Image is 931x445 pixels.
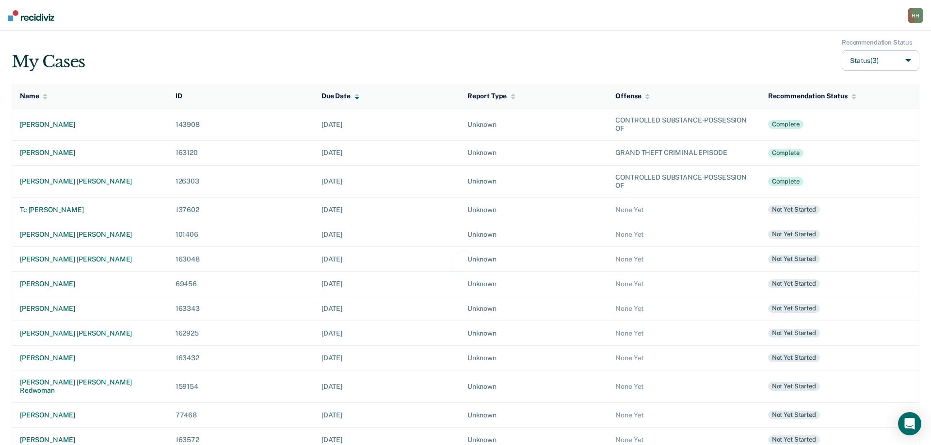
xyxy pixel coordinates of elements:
div: Not yet started [768,205,820,214]
div: [PERSON_NAME] [PERSON_NAME] [20,329,160,338]
td: Unknown [460,247,608,272]
div: Offense [615,92,650,100]
td: Unknown [460,140,608,165]
div: None Yet [615,329,752,338]
div: Not yet started [768,435,820,444]
button: Status(3) [842,50,919,71]
td: [DATE] [314,370,460,403]
td: Unknown [460,198,608,222]
td: 77468 [168,402,314,427]
td: [DATE] [314,296,460,321]
td: [DATE] [314,346,460,370]
div: None Yet [615,230,752,239]
td: Unknown [460,346,608,370]
div: Complete [768,149,803,157]
div: None Yet [615,436,752,444]
div: Name [20,92,48,100]
div: ID [176,92,182,100]
div: [PERSON_NAME] [20,354,160,362]
div: [PERSON_NAME] [20,305,160,313]
td: Unknown [460,165,608,198]
div: Recommendation Status [768,92,856,100]
div: Not yet started [768,329,820,338]
td: 162925 [168,321,314,346]
td: [DATE] [314,165,460,198]
div: Report Type [467,92,515,100]
div: [PERSON_NAME] [20,149,160,157]
div: None Yet [615,411,752,419]
div: None Yet [615,305,752,313]
td: [DATE] [314,108,460,141]
td: Unknown [460,321,608,346]
td: 163048 [168,247,314,272]
div: [PERSON_NAME] [20,436,160,444]
td: [DATE] [314,402,460,427]
div: tc [PERSON_NAME] [20,206,160,214]
div: Not yet started [768,382,820,391]
div: [PERSON_NAME] [PERSON_NAME] redwoman [20,378,160,395]
div: None Yet [615,206,752,214]
img: Recidiviz [8,10,54,21]
td: [DATE] [314,222,460,247]
td: 163120 [168,140,314,165]
td: 159154 [168,370,314,403]
div: My Cases [12,52,85,72]
td: 101406 [168,222,314,247]
div: None Yet [615,383,752,391]
td: Unknown [460,108,608,141]
div: None Yet [615,255,752,263]
td: [DATE] [314,272,460,296]
div: H H [908,8,923,23]
div: Not yet started [768,255,820,263]
td: 126303 [168,165,314,198]
div: [PERSON_NAME] [20,411,160,419]
div: [PERSON_NAME] [20,280,160,288]
td: [DATE] [314,247,460,272]
div: Complete [768,120,803,129]
div: CONTROLLED SUBSTANCE-POSSESSION OF [615,116,752,133]
div: Not yet started [768,279,820,288]
td: 163343 [168,296,314,321]
div: None Yet [615,280,752,288]
td: [DATE] [314,321,460,346]
td: 69456 [168,272,314,296]
td: Unknown [460,402,608,427]
div: Due Date [321,92,359,100]
td: [DATE] [314,198,460,222]
div: Not yet started [768,411,820,419]
td: 143908 [168,108,314,141]
div: [PERSON_NAME] [PERSON_NAME] [20,230,160,239]
div: Complete [768,177,803,186]
div: Not yet started [768,304,820,313]
div: Not yet started [768,230,820,239]
td: 163432 [168,346,314,370]
div: None Yet [615,354,752,362]
td: [DATE] [314,140,460,165]
div: Open Intercom Messenger [898,412,921,435]
div: CONTROLLED SUBSTANCE-POSSESSION OF [615,173,752,190]
div: GRAND THEFT CRIMINAL EPISODE [615,149,752,157]
td: Unknown [460,370,608,403]
div: [PERSON_NAME] [20,121,160,129]
div: [PERSON_NAME] [PERSON_NAME] [20,255,160,263]
td: Unknown [460,272,608,296]
td: Unknown [460,296,608,321]
td: Unknown [460,222,608,247]
div: Recommendation Status [842,39,913,46]
div: Not yet started [768,353,820,362]
button: HH [908,8,923,23]
div: [PERSON_NAME] [PERSON_NAME] [20,177,160,185]
td: 137602 [168,198,314,222]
